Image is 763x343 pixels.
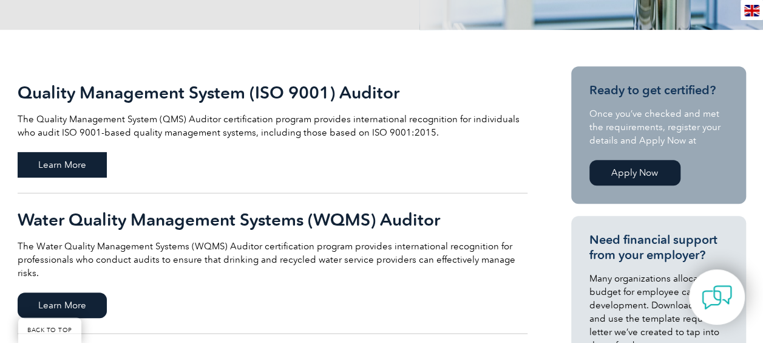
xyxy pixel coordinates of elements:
a: BACK TO TOP [18,317,81,343]
span: Learn More [18,152,107,178]
span: Learn More [18,293,107,318]
h3: Need financial support from your employer? [589,232,728,263]
h2: Water Quality Management Systems (WQMS) Auditor [18,210,527,229]
img: contact-chat.png [702,282,732,313]
h3: Ready to get certified? [589,83,728,98]
a: Quality Management System (ISO 9001) Auditor The Quality Management System (QMS) Auditor certific... [18,66,527,193]
a: Apply Now [589,160,680,185]
p: Once you’ve checked and met the requirements, register your details and Apply Now at [589,107,728,147]
p: The Quality Management System (QMS) Auditor certification program provides international recognit... [18,113,527,139]
h2: Quality Management System (ISO 9001) Auditor [18,83,527,102]
img: en [744,5,759,16]
p: The Water Quality Management Systems (WQMS) Auditor certification program provides international ... [18,240,527,280]
a: Water Quality Management Systems (WQMS) Auditor The Water Quality Management Systems (WQMS) Audit... [18,193,527,334]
